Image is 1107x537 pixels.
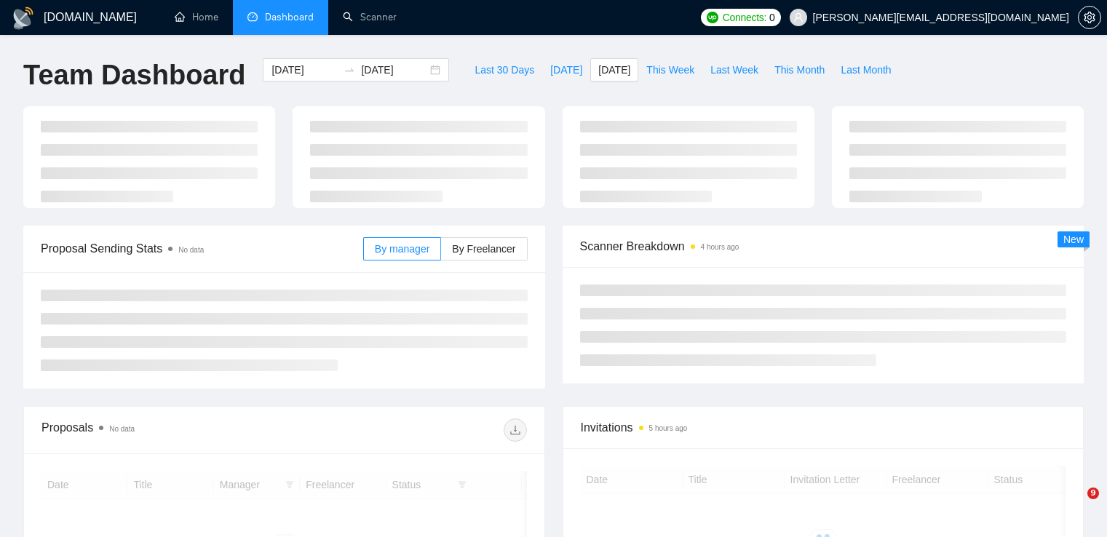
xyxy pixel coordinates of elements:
[452,243,515,255] span: By Freelancer
[271,62,338,78] input: Start date
[590,58,638,81] button: [DATE]
[247,12,258,22] span: dashboard
[702,58,766,81] button: Last Week
[178,246,204,254] span: No data
[344,64,355,76] span: swap-right
[581,418,1066,437] span: Invitations
[710,62,758,78] span: Last Week
[646,62,694,78] span: This Week
[475,62,534,78] span: Last 30 Days
[769,9,775,25] span: 0
[793,12,804,23] span: user
[1063,234,1084,245] span: New
[344,64,355,76] span: to
[841,62,891,78] span: Last Month
[723,9,766,25] span: Connects:
[1078,6,1101,29] button: setting
[361,62,427,78] input: End date
[41,418,284,442] div: Proposals
[1058,488,1092,522] iframe: Intercom live chat
[1087,488,1099,499] span: 9
[638,58,702,81] button: This Week
[1079,12,1100,23] span: setting
[707,12,718,23] img: upwork-logo.png
[109,425,135,433] span: No data
[542,58,590,81] button: [DATE]
[580,237,1067,255] span: Scanner Breakdown
[23,58,245,92] h1: Team Dashboard
[375,243,429,255] span: By manager
[12,7,35,30] img: logo
[550,62,582,78] span: [DATE]
[833,58,899,81] button: Last Month
[265,11,314,23] span: Dashboard
[1078,12,1101,23] a: setting
[701,243,739,251] time: 4 hours ago
[649,424,688,432] time: 5 hours ago
[774,62,825,78] span: This Month
[766,58,833,81] button: This Month
[175,11,218,23] a: homeHome
[343,11,397,23] a: searchScanner
[598,62,630,78] span: [DATE]
[41,239,363,258] span: Proposal Sending Stats
[467,58,542,81] button: Last 30 Days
